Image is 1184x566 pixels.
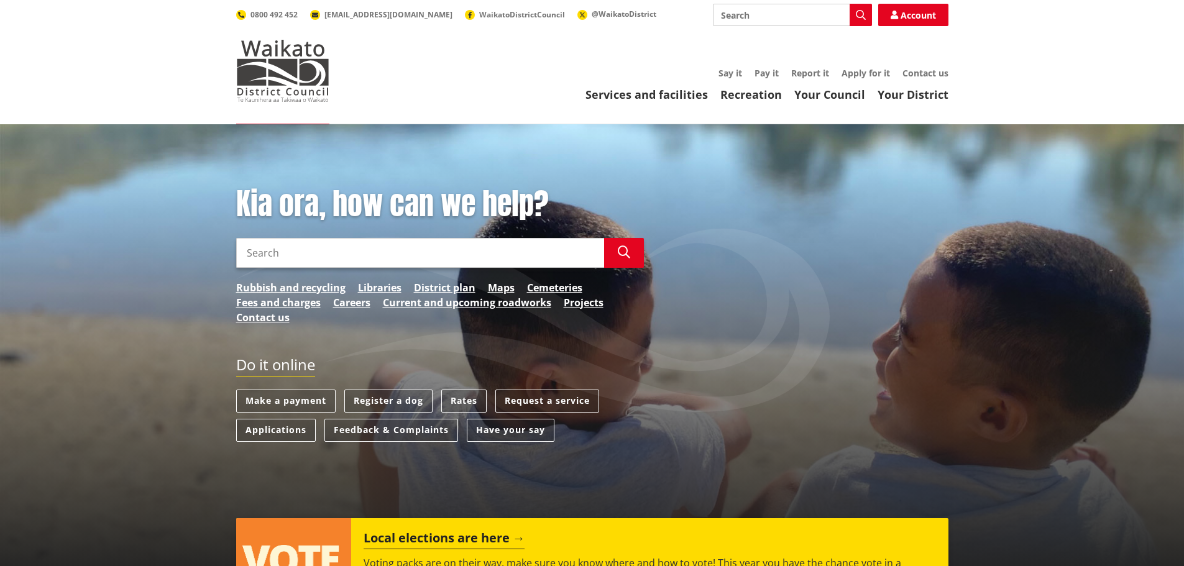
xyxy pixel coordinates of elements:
[236,40,329,102] img: Waikato District Council - Te Kaunihera aa Takiwaa o Waikato
[250,9,298,20] span: 0800 492 452
[414,280,475,295] a: District plan
[358,280,402,295] a: Libraries
[236,419,316,442] a: Applications
[479,9,565,20] span: WaikatoDistrictCouncil
[441,390,487,413] a: Rates
[236,310,290,325] a: Contact us
[718,67,742,79] a: Say it
[333,295,370,310] a: Careers
[720,87,782,102] a: Recreation
[236,356,315,378] h2: Do it online
[878,87,948,102] a: Your District
[794,87,865,102] a: Your Council
[236,9,298,20] a: 0800 492 452
[527,280,582,295] a: Cemeteries
[592,9,656,19] span: @WaikatoDistrict
[842,67,890,79] a: Apply for it
[755,67,779,79] a: Pay it
[236,295,321,310] a: Fees and charges
[713,4,872,26] input: Search input
[324,9,452,20] span: [EMAIL_ADDRESS][DOMAIN_NAME]
[383,295,551,310] a: Current and upcoming roadworks
[364,531,525,549] h2: Local elections are here
[488,280,515,295] a: Maps
[791,67,829,79] a: Report it
[878,4,948,26] a: Account
[495,390,599,413] a: Request a service
[324,419,458,442] a: Feedback & Complaints
[236,238,604,268] input: Search input
[902,67,948,79] a: Contact us
[465,9,565,20] a: WaikatoDistrictCouncil
[236,186,644,222] h1: Kia ora, how can we help?
[236,390,336,413] a: Make a payment
[236,280,346,295] a: Rubbish and recycling
[310,9,452,20] a: [EMAIL_ADDRESS][DOMAIN_NAME]
[577,9,656,19] a: @WaikatoDistrict
[344,390,433,413] a: Register a dog
[467,419,554,442] a: Have your say
[564,295,603,310] a: Projects
[585,87,708,102] a: Services and facilities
